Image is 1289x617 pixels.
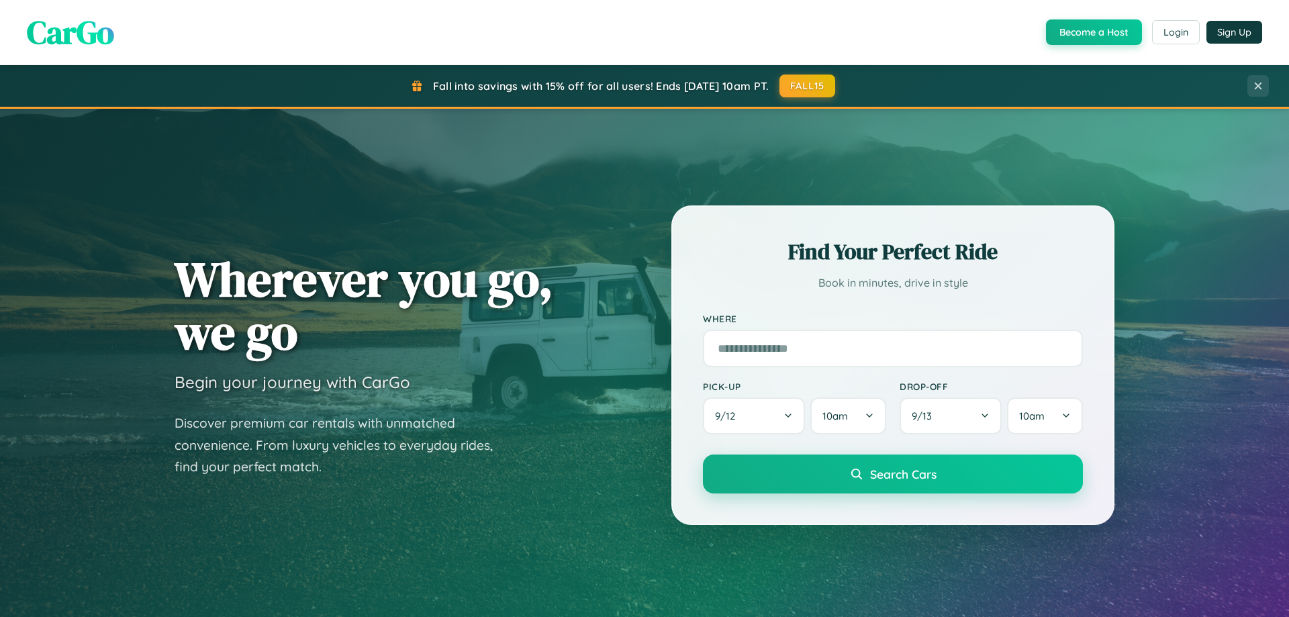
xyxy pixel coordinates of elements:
[900,381,1083,392] label: Drop-off
[1007,397,1083,434] button: 10am
[175,252,553,359] h1: Wherever you go, we go
[703,273,1083,293] p: Book in minutes, drive in style
[870,467,937,481] span: Search Cars
[703,313,1083,324] label: Where
[1019,410,1045,422] span: 10am
[810,397,886,434] button: 10am
[912,410,939,422] span: 9 / 13
[1046,19,1142,45] button: Become a Host
[900,397,1002,434] button: 9/13
[703,455,1083,493] button: Search Cars
[27,10,114,54] span: CarGo
[703,397,805,434] button: 9/12
[715,410,742,422] span: 9 / 12
[1152,20,1200,44] button: Login
[1206,21,1262,44] button: Sign Up
[175,412,510,478] p: Discover premium car rentals with unmatched convenience. From luxury vehicles to everyday rides, ...
[779,75,836,97] button: FALL15
[822,410,848,422] span: 10am
[703,237,1083,267] h2: Find Your Perfect Ride
[433,79,769,93] span: Fall into savings with 15% off for all users! Ends [DATE] 10am PT.
[175,372,410,392] h3: Begin your journey with CarGo
[703,381,886,392] label: Pick-up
